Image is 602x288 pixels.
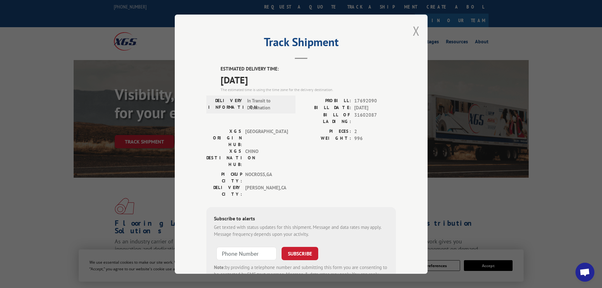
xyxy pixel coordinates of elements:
[301,111,351,125] label: BILL OF LADING:
[282,247,318,260] button: SUBSCRIBE
[214,224,388,238] div: Get texted with status updates for this shipment. Message and data rates may apply. Message frequ...
[214,264,225,270] strong: Note:
[354,135,396,142] span: 996
[413,22,420,39] button: Close modal
[221,65,396,73] label: ESTIMATED DELIVERY TIME:
[245,171,288,184] span: NOCROSS , GA
[216,247,277,260] input: Phone Number
[245,128,288,148] span: [GEOGRAPHIC_DATA]
[301,104,351,112] label: BILL DATE:
[221,87,396,92] div: The estimated time is using the time zone for the delivery destination.
[354,97,396,104] span: 17692090
[354,111,396,125] span: 31602087
[301,128,351,135] label: PIECES:
[245,184,288,197] span: [PERSON_NAME] , CA
[208,97,244,111] label: DELIVERY INFORMATION:
[354,128,396,135] span: 2
[354,104,396,112] span: [DATE]
[301,135,351,142] label: WEIGHT:
[301,97,351,104] label: PROBILL:
[206,38,396,50] h2: Track Shipment
[245,148,288,168] span: CHINO
[575,263,594,282] div: Open chat
[206,148,242,168] label: XGS DESTINATION HUB:
[221,72,396,87] span: [DATE]
[206,184,242,197] label: DELIVERY CITY:
[214,214,388,224] div: Subscribe to alerts
[247,97,290,111] span: In Transit to Destination
[214,264,388,285] div: by providing a telephone number and submitting this form you are consenting to be contacted by SM...
[206,171,242,184] label: PICKUP CITY:
[206,128,242,148] label: XGS ORIGIN HUB:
